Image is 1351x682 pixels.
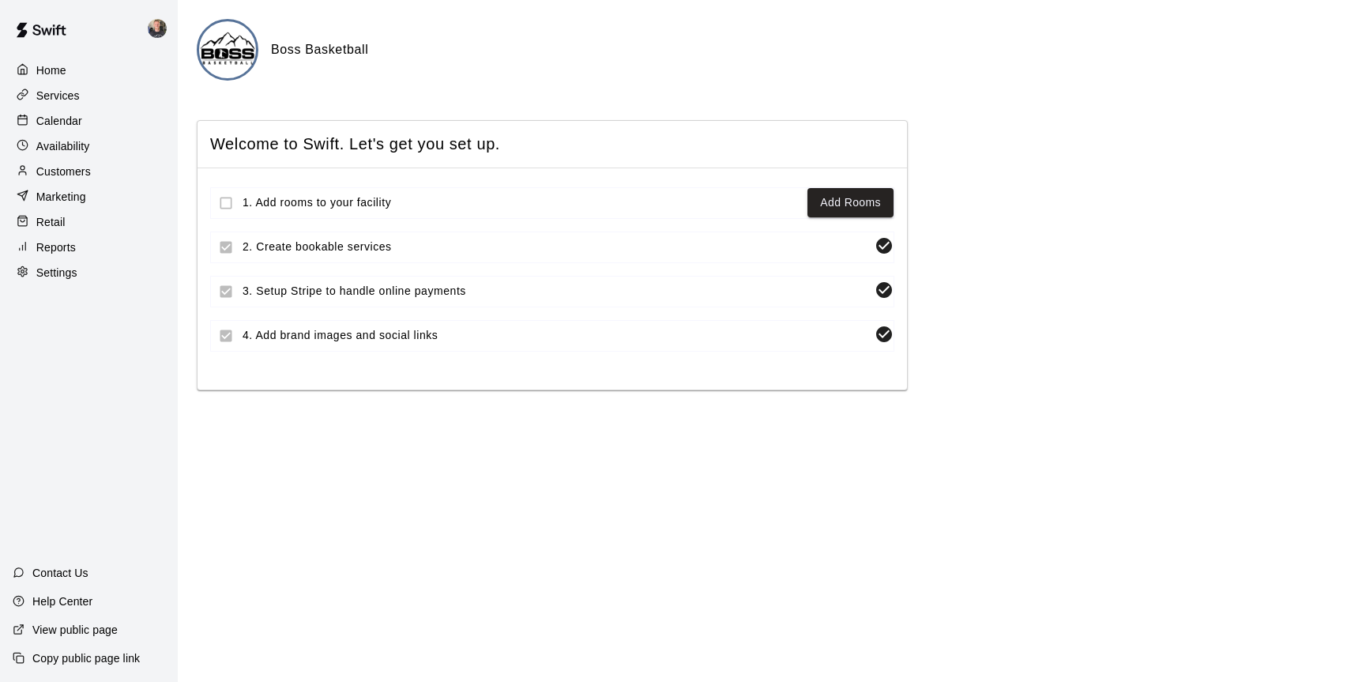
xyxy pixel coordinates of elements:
[271,40,368,60] h6: Boss Basketball
[148,19,167,38] img: Logan Garvin
[36,214,66,230] p: Retail
[13,134,165,158] a: Availability
[36,138,90,154] p: Availability
[13,109,165,133] a: Calendar
[243,283,868,300] span: 3. Setup Stripe to handle online payments
[199,21,258,81] img: Boss Basketball logo
[807,188,894,217] button: Add Rooms
[13,210,165,234] a: Retail
[13,160,165,183] a: Customers
[36,113,82,129] p: Calendar
[36,189,86,205] p: Marketing
[32,565,88,581] p: Contact Us
[210,134,894,155] span: Welcome to Swift. Let's get you set up.
[13,185,165,209] a: Marketing
[36,265,77,281] p: Settings
[243,327,868,344] span: 4. Add brand images and social links
[36,239,76,255] p: Reports
[13,261,165,284] a: Settings
[36,62,66,78] p: Home
[32,650,140,666] p: Copy public page link
[36,88,80,104] p: Services
[32,593,92,609] p: Help Center
[32,622,118,638] p: View public page
[145,13,178,44] div: Logan Garvin
[820,193,881,213] a: Add Rooms
[13,84,165,107] a: Services
[13,235,165,259] a: Reports
[13,58,165,82] a: Home
[243,239,868,255] span: 2. Create bookable services
[243,194,801,211] span: 1. Add rooms to your facility
[36,164,91,179] p: Customers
